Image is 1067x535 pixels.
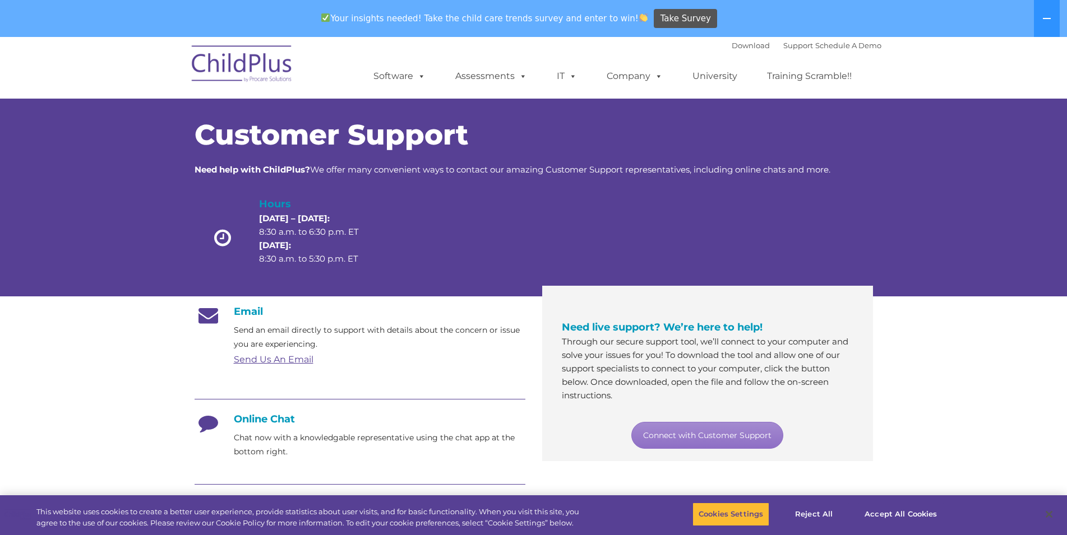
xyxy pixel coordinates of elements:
p: Send an email directly to support with details about the concern or issue you are experiencing. [234,323,525,351]
img: ChildPlus by Procare Solutions [186,38,298,94]
a: Assessments [444,65,538,87]
span: Take Survey [660,9,711,29]
img: ✅ [321,13,330,22]
a: Support [783,41,813,50]
p: 8:30 a.m. to 6:30 p.m. ET 8:30 a.m. to 5:30 p.m. ET [259,212,378,266]
strong: [DATE] – [DATE]: [259,213,330,224]
button: Accept All Cookies [858,503,943,526]
span: Need live support? We’re here to help! [562,321,763,333]
a: Connect with Customer Support [631,422,783,449]
strong: [DATE]: [259,240,291,250]
a: IT [546,65,588,87]
h4: Email [195,305,525,318]
a: Download [732,41,770,50]
h4: Online Chat [195,413,525,425]
a: Company [595,65,674,87]
button: Reject All [779,503,849,526]
a: University [681,65,749,87]
button: Cookies Settings [692,503,769,526]
strong: Need help with ChildPlus? [195,164,310,175]
p: Chat now with a knowledgable representative using the chat app at the bottom right. [234,431,525,459]
span: We offer many convenient ways to contact our amazing Customer Support representatives, including ... [195,164,830,175]
font: | [732,41,881,50]
span: Customer Support [195,118,468,152]
a: Send Us An Email [234,354,313,365]
a: Schedule A Demo [815,41,881,50]
button: Close [1037,502,1061,527]
p: Through our secure support tool, we’ll connect to your computer and solve your issues for you! To... [562,335,853,402]
a: Take Survey [654,9,717,29]
div: This website uses cookies to create a better user experience, provide statistics about user visit... [36,506,587,528]
a: Training Scramble!! [756,65,863,87]
span: Your insights needed! Take the child care trends survey and enter to win! [317,7,653,29]
img: 👏 [639,13,648,22]
h4: Hours [259,196,378,212]
a: Software [362,65,437,87]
